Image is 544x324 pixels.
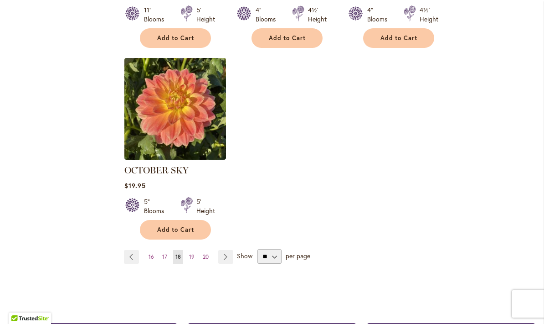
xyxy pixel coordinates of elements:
[160,250,169,264] a: 17
[140,28,211,48] button: Add to Cart
[162,253,167,260] span: 17
[237,251,252,260] span: Show
[157,34,195,42] span: Add to Cart
[196,5,215,24] div: 5' Height
[380,34,418,42] span: Add to Cart
[189,253,195,260] span: 19
[203,253,209,260] span: 20
[157,226,195,234] span: Add to Cart
[149,253,154,260] span: 16
[144,5,169,24] div: 11" Blooms
[146,250,156,264] a: 16
[200,250,211,264] a: 20
[175,253,181,260] span: 18
[196,197,215,215] div: 5' Height
[420,5,438,24] div: 4½' Height
[367,5,393,24] div: 4" Blooms
[140,220,211,240] button: Add to Cart
[286,251,310,260] span: per page
[124,153,226,162] a: October Sky
[124,165,189,176] a: OCTOBER SKY
[251,28,323,48] button: Add to Cart
[124,181,146,190] span: $19.95
[187,250,197,264] a: 19
[256,5,281,24] div: 4" Blooms
[269,34,306,42] span: Add to Cart
[363,28,434,48] button: Add to Cart
[124,58,226,160] img: October Sky
[308,5,327,24] div: 4½' Height
[7,292,32,317] iframe: Launch Accessibility Center
[144,197,169,215] div: 5" Blooms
